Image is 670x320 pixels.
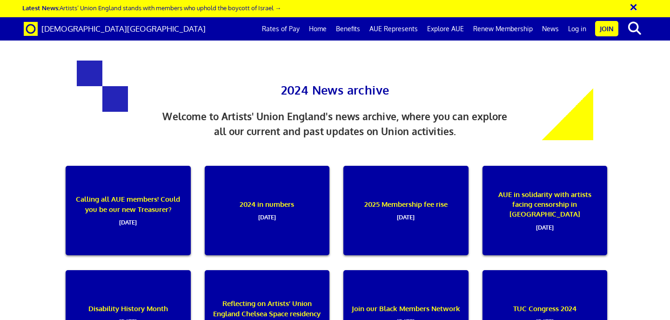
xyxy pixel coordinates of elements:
[304,17,331,41] a: Home
[331,17,365,41] a: Benefits
[211,209,323,221] span: [DATE]
[422,17,469,41] a: Explore AUE
[22,4,281,12] a: Latest News:Artists’ Union England stands with members who uphold the boycott of Israel →
[365,17,422,41] a: AUE Represents
[211,166,323,255] p: 2024 in numbers
[489,219,601,231] span: [DATE]
[257,17,304,41] a: Rates of Pay
[162,110,507,137] span: Welcome to Artists' Union England's news archive, where you can explore all our current and past ...
[469,17,537,41] a: Renew Membership
[349,166,462,255] p: 2025 Membership fee rise
[22,4,60,12] strong: Latest News:
[336,166,476,270] a: 2025 Membership fee rise[DATE]
[72,214,184,226] span: [DATE]
[620,19,649,38] button: search
[17,17,213,41] a: Brand [DEMOGRAPHIC_DATA][GEOGRAPHIC_DATA]
[223,61,447,100] h1: 2024 News archive
[563,17,591,41] a: Log in
[198,166,337,270] a: 2024 in numbers[DATE]
[349,209,462,221] span: [DATE]
[595,21,618,36] a: Join
[489,166,601,255] p: AUE in solidarity with artists facing censorship in [GEOGRAPHIC_DATA]
[476,166,615,270] a: AUE in solidarity with artists facing censorship in [GEOGRAPHIC_DATA][DATE]
[41,24,206,34] span: [DEMOGRAPHIC_DATA][GEOGRAPHIC_DATA]
[72,166,184,255] p: Calling all AUE members! Could you be our new Treasurer?
[59,166,198,270] a: Calling all AUE members! Could you be our new Treasurer?[DATE]
[537,17,563,41] a: News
